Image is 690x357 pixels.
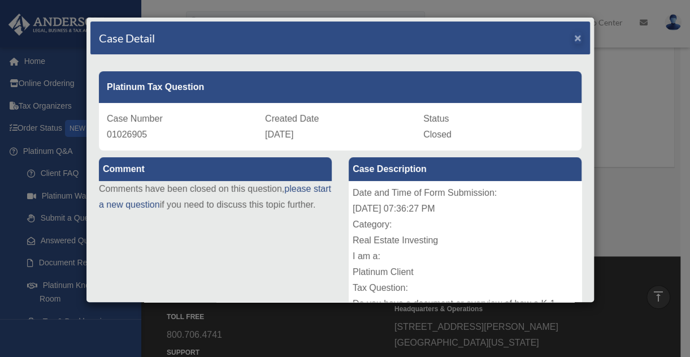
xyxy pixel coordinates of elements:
h4: Case Detail [99,30,155,46]
p: Comments have been closed on this question, if you need to discuss this topic further. [99,181,332,213]
div: Platinum Tax Question [99,71,581,103]
label: Comment [99,157,332,181]
span: × [574,31,581,44]
span: Closed [423,130,452,139]
span: [DATE] [265,130,293,139]
span: Case Number [107,114,163,123]
span: Status [423,114,449,123]
span: Created Date [265,114,319,123]
label: Case Description [349,157,581,181]
a: please start a new question [99,184,331,209]
div: Date and Time of Form Submission: [DATE] 07:36:27 PM Category: Real Estate Investing I am a: Plat... [349,181,581,351]
span: 01026905 [107,130,147,139]
button: Close [574,32,581,44]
